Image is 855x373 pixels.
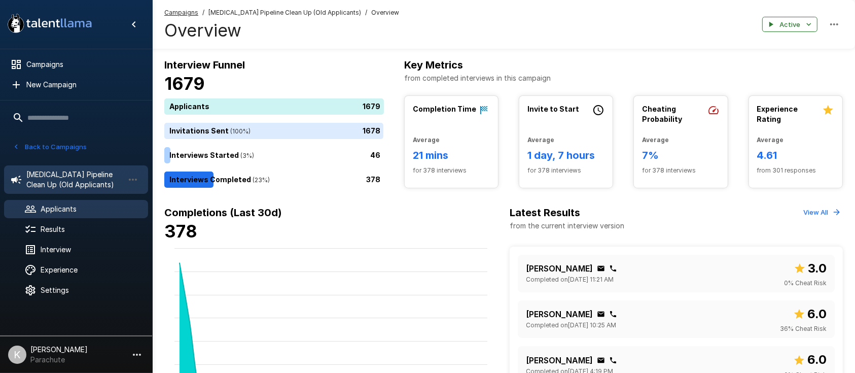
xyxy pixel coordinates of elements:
span: 0 % Cheat Risk [784,278,827,288]
p: 1679 [363,101,380,112]
b: 1679 [164,73,205,94]
span: from 301 responses [757,165,834,176]
b: Latest Results [510,207,580,219]
b: Average [527,136,554,144]
p: 378 [366,175,380,185]
p: from the current interview version [510,221,624,231]
b: Completions (Last 30d) [164,207,282,219]
span: Overall score out of 10 [793,304,827,324]
div: Click to copy [609,310,617,318]
b: Experience Rating [757,105,798,123]
button: View All [801,205,843,220]
button: Active [762,17,817,32]
b: Interview Funnel [164,59,245,71]
span: [MEDICAL_DATA] Pipeline Clean Up (Old Applicants) [208,8,361,18]
p: [PERSON_NAME] [526,262,593,275]
span: / [202,8,204,18]
b: Average [757,136,784,144]
div: Click to copy [597,356,605,364]
div: Click to copy [597,264,605,273]
u: Campaigns [164,9,198,16]
b: Invite to Start [527,105,579,113]
h4: Overview [164,20,399,41]
span: Overall score out of 10 [794,259,827,278]
div: Click to copy [609,356,617,364]
span: Completed on [DATE] 11:21 AM [526,275,614,285]
span: Completed on [DATE] 10:25 AM [526,320,616,330]
p: from completed interviews in this campaign [404,73,843,83]
b: Cheating Probability [642,105,682,123]
p: [PERSON_NAME] [526,354,593,366]
span: for 378 interviews [642,165,719,176]
span: / [365,8,367,18]
b: Average [642,136,669,144]
span: for 378 interviews [413,165,490,176]
p: [PERSON_NAME] [526,308,593,320]
b: 3.0 [808,261,827,276]
b: 6.0 [807,352,827,367]
p: 1678 [363,126,380,137]
span: Overall score out of 10 [793,350,827,369]
h6: 7% [642,147,719,163]
span: 36 % Cheat Risk [780,324,827,334]
div: Click to copy [597,310,605,318]
h6: 4.61 [757,147,834,163]
p: 46 [370,150,380,161]
span: for 378 interviews [527,165,604,176]
b: Average [413,136,440,144]
h6: 1 day, 7 hours [527,147,604,163]
b: Key Metrics [404,59,463,71]
div: Click to copy [609,264,617,273]
b: Completion Time [413,105,476,113]
span: Overview [371,8,399,18]
h6: 21 mins [413,147,490,163]
b: 6.0 [807,307,827,321]
b: 378 [164,221,197,242]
